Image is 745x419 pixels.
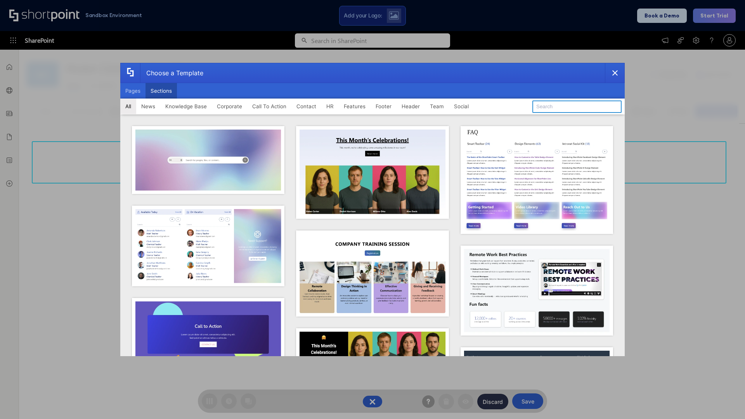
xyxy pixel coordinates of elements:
[160,99,212,114] button: Knowledge Base
[146,83,177,99] button: Sections
[120,63,625,356] div: template selector
[291,99,321,114] button: Contact
[425,99,449,114] button: Team
[136,99,160,114] button: News
[449,99,474,114] button: Social
[120,99,136,114] button: All
[371,99,397,114] button: Footer
[120,83,146,99] button: Pages
[321,99,339,114] button: HR
[339,99,371,114] button: Features
[706,382,745,419] iframe: Chat Widget
[212,99,247,114] button: Corporate
[397,99,425,114] button: Header
[532,100,622,113] input: Search
[140,63,203,83] div: Choose a Template
[247,99,291,114] button: Call To Action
